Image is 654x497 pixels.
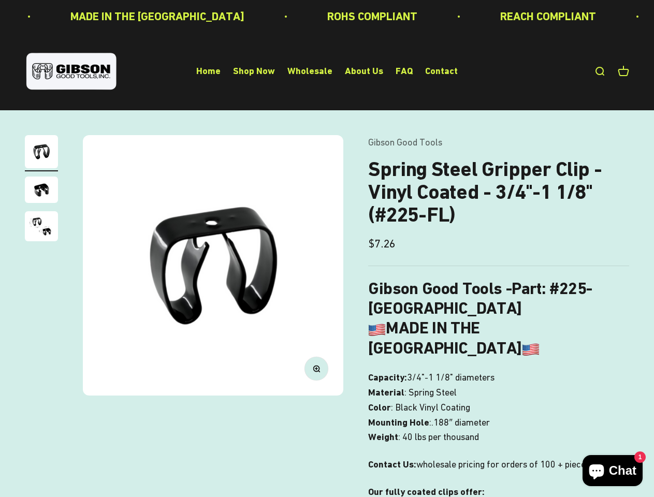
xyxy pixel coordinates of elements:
a: Contact [425,66,458,77]
a: FAQ [396,66,413,77]
button: Go to item 2 [25,177,58,206]
a: About Us [345,66,383,77]
img: close up of a spring steel gripper clip, tool clip, durable, secure holding, Excellent corrosion ... [25,211,58,241]
a: Home [196,66,221,77]
strong: : #225-[GEOGRAPHIC_DATA] [368,279,592,318]
sale-price: $7.26 [368,235,396,253]
span: : [429,415,431,430]
p: 3/4"-1 1/8" diameters [368,370,629,445]
b: MADE IN THE [GEOGRAPHIC_DATA] [368,318,539,357]
button: Go to item 3 [25,211,58,244]
span: .188″ diameter [431,415,489,430]
span: Part [512,279,541,298]
button: Go to item 1 [25,135,58,171]
span: : 40 lbs per thousand [398,430,479,445]
img: close up of a spring steel gripper clip, tool clip, durable, secure holding, Excellent corrosion ... [25,177,58,203]
strong: Capacity: [368,372,407,383]
a: Shop Now [233,66,275,77]
h1: Spring Steel Gripper Clip - Vinyl Coated - 3/4"-1 1/8" (#225-FL) [368,158,629,226]
img: Gripper clip, made & shipped from the USA! [83,135,343,396]
img: Gripper clip, made & shipped from the USA! [25,135,58,168]
p: ROHS COMPLIANT [267,7,357,25]
strong: Color [368,402,391,413]
p: MADE IN THE [GEOGRAPHIC_DATA] [10,7,184,25]
strong: Mounting Hole [368,417,429,428]
b: Gibson Good Tools - [368,279,541,298]
p: REACH COMPLIANT [440,7,536,25]
p: wholesale pricing for orders of 100 + pieces [368,457,629,472]
a: Gibson Good Tools [368,137,442,148]
a: Wholesale [287,66,332,77]
inbox-online-store-chat: Shopify online store chat [579,455,646,489]
span: : Spring Steel [404,385,457,400]
strong: Weight [368,431,398,442]
strong: Contact Us: [368,459,416,470]
strong: Our fully coated clips offer: [368,486,485,497]
strong: Material [368,387,404,398]
span: : Black Vinyl Coating [391,400,470,415]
